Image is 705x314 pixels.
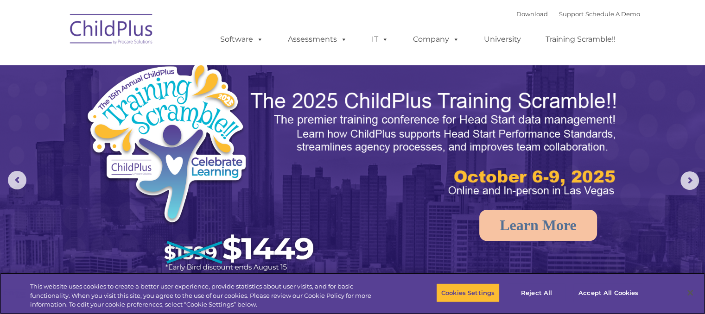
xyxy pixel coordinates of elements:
div: This website uses cookies to create a better user experience, provide statistics about user visit... [30,282,388,309]
button: Cookies Settings [436,283,500,302]
button: Reject All [508,283,565,302]
button: Close [680,283,700,303]
a: IT [362,30,398,49]
a: Download [516,10,548,18]
span: Phone number [129,99,168,106]
a: Schedule A Demo [585,10,640,18]
font: | [516,10,640,18]
a: University [475,30,530,49]
button: Accept All Cookies [573,283,643,302]
a: Learn More [479,210,597,241]
a: Support [559,10,584,18]
a: Training Scramble!! [536,30,625,49]
a: Company [404,30,469,49]
img: ChildPlus by Procare Solutions [65,7,158,54]
a: Software [211,30,273,49]
a: Assessments [279,30,356,49]
span: Last name [129,61,157,68]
